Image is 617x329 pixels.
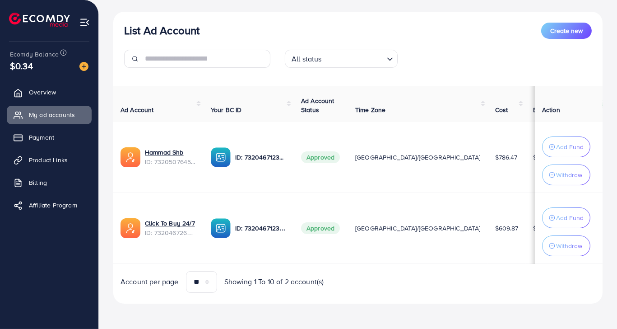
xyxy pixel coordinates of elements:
a: Billing [7,174,92,192]
span: Ad Account [121,105,154,114]
a: Affiliate Program [7,196,92,214]
h3: List Ad Account [124,24,199,37]
span: Cost [495,105,508,114]
a: Product Links [7,151,92,169]
span: [GEOGRAPHIC_DATA]/[GEOGRAPHIC_DATA] [355,224,481,233]
img: menu [79,17,90,28]
span: $786.47 [495,153,518,162]
div: <span class='underline'>Click To Buy 24/7</span></br>7320467267140190209 [145,219,196,237]
span: ID: 7320467267140190209 [145,228,196,237]
button: Create new [541,23,592,39]
span: Affiliate Program [29,201,77,210]
a: My ad accounts [7,106,92,124]
img: logo [9,13,70,27]
p: Withdraw [556,240,582,251]
span: $0.34 [10,59,33,72]
span: Time Zone [355,105,385,114]
p: Withdraw [556,169,582,180]
span: All status [290,52,324,66]
span: Action [542,105,560,114]
button: Add Fund [542,207,590,228]
span: Ad Account Status [301,96,334,114]
button: Withdraw [542,235,590,256]
p: ID: 7320467123262734338 [235,152,287,163]
span: $609.87 [495,224,519,233]
img: ic-ads-acc.e4c84228.svg [121,147,140,167]
span: Ecomdy Balance [10,50,59,59]
p: Add Fund [556,212,584,223]
iframe: Chat [579,288,610,322]
img: ic-ba-acc.ded83a64.svg [211,218,231,238]
a: Click To Buy 24/7 [145,219,196,228]
img: ic-ads-acc.e4c84228.svg [121,218,140,238]
a: Hammad Shb [145,148,196,157]
span: ID: 7320507645020880897 [145,157,196,166]
input: Search for option [325,51,383,66]
a: Overview [7,83,92,101]
img: image [79,62,88,71]
span: Account per page [121,277,179,287]
span: Approved [301,222,340,234]
p: Add Fund [556,141,584,152]
span: Product Links [29,155,68,164]
button: Withdraw [542,164,590,185]
span: [GEOGRAPHIC_DATA]/[GEOGRAPHIC_DATA] [355,153,481,162]
span: Your BC ID [211,105,242,114]
span: Payment [29,133,54,142]
p: ID: 7320467123262734338 [235,223,287,234]
span: Showing 1 To 10 of 2 account(s) [224,277,324,287]
div: Search for option [285,50,398,68]
span: My ad accounts [29,110,75,119]
span: Billing [29,178,47,187]
button: Add Fund [542,136,590,157]
span: Approved [301,151,340,163]
div: <span class='underline'>Hammad Shb</span></br>7320507645020880897 [145,148,196,166]
img: ic-ba-acc.ded83a64.svg [211,147,231,167]
a: Payment [7,128,92,146]
span: Overview [29,88,56,97]
span: Create new [550,26,583,35]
